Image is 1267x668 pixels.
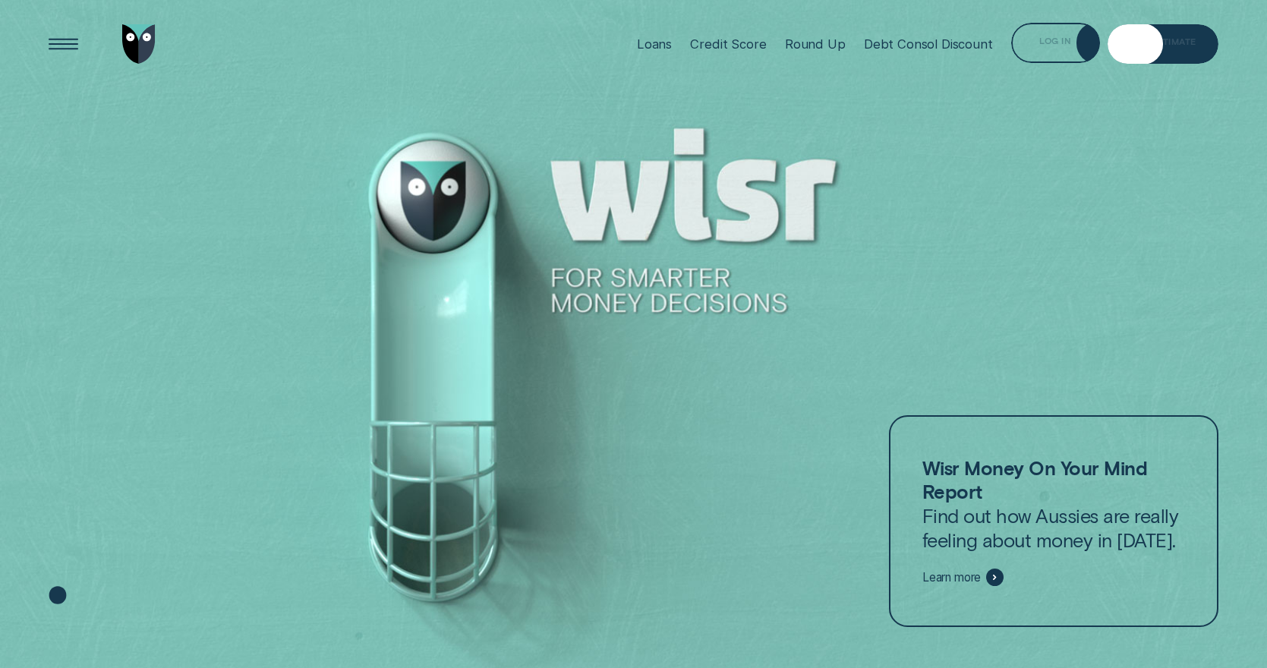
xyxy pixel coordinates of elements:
[44,24,84,65] button: Open Menu
[922,456,1185,553] p: Find out how Aussies are really feeling about money in [DATE].
[889,415,1218,627] a: Wisr Money On Your Mind ReportFind out how Aussies are really feeling about money in [DATE].Learn...
[690,36,766,52] div: Credit Score
[122,24,156,65] img: Wisr
[1011,23,1100,63] button: Log in
[785,36,846,52] div: Round Up
[637,36,672,52] div: Loans
[1108,24,1218,65] a: Get Estimate
[922,456,1147,503] strong: Wisr Money On Your Mind Report
[864,36,993,52] div: Debt Consol Discount
[922,570,981,584] span: Learn more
